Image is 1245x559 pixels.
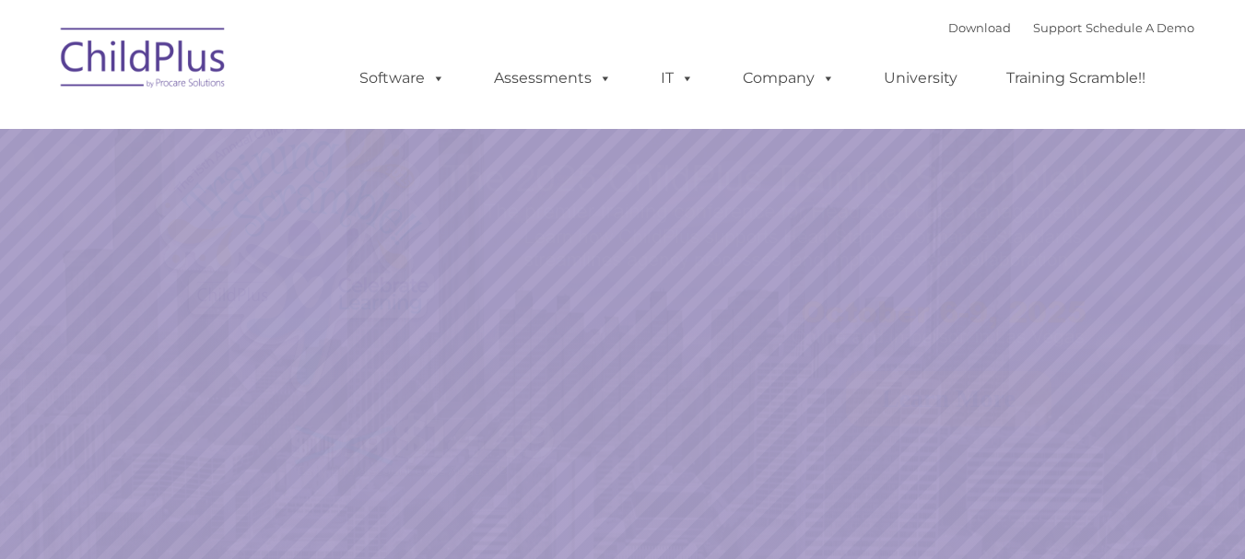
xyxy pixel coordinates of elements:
[341,60,464,97] a: Software
[476,60,630,97] a: Assessments
[1033,20,1082,35] a: Support
[988,60,1164,97] a: Training Scramble!!
[52,15,236,107] img: ChildPlus by Procare Solutions
[642,60,712,97] a: IT
[948,20,1194,35] font: |
[724,60,853,97] a: Company
[846,371,1051,426] a: Learn More
[865,60,976,97] a: University
[1086,20,1194,35] a: Schedule A Demo
[948,20,1011,35] a: Download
